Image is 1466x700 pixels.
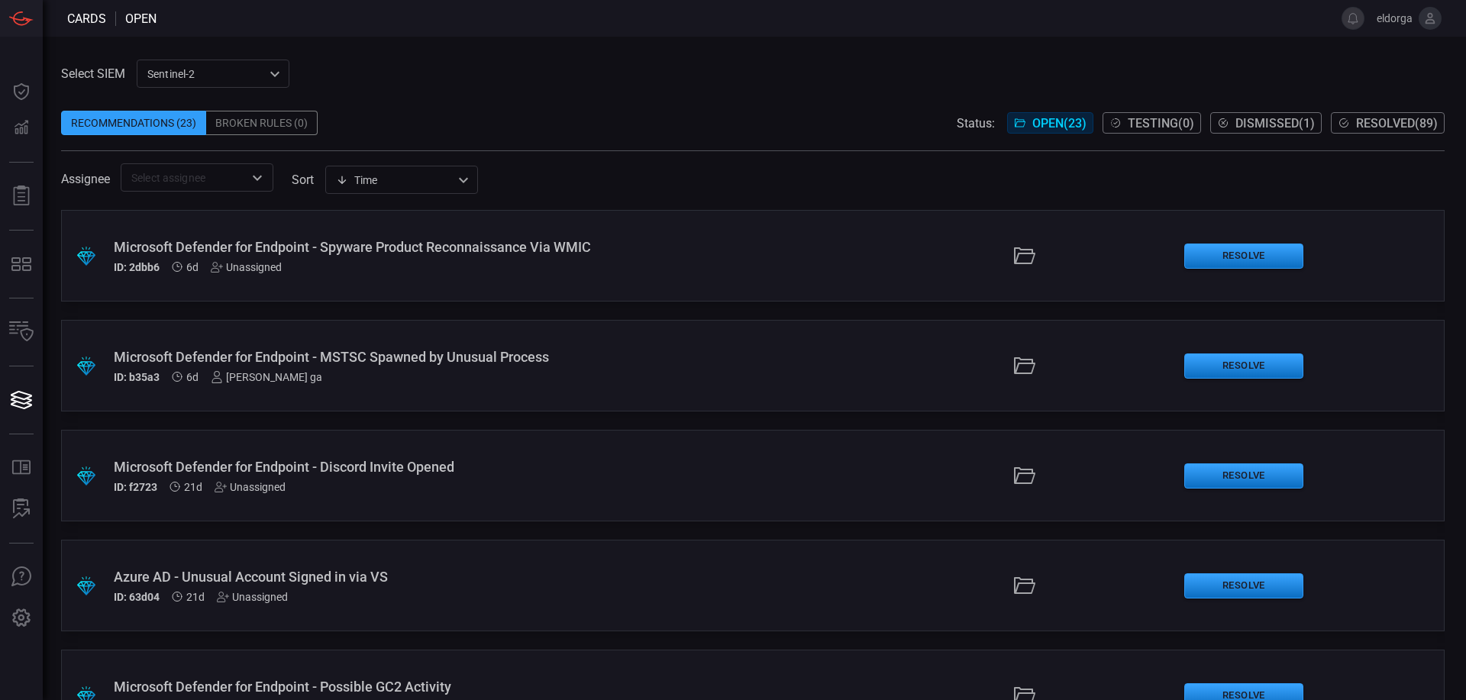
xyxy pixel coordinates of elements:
div: Microsoft Defender for Endpoint - Discord Invite Opened [114,459,599,475]
button: Open(23) [1007,112,1093,134]
button: Open [247,167,268,189]
h5: ID: 2dbb6 [114,261,160,273]
span: Aug 11, 2025 3:44 PM [186,591,205,603]
span: Status: [957,116,995,131]
span: Testing ( 0 ) [1128,116,1194,131]
button: Resolve [1184,244,1303,269]
button: Testing(0) [1103,112,1201,134]
div: Azure AD - Unusual Account Signed in via VS [114,569,599,585]
button: Resolve [1184,573,1303,598]
label: Select SIEM [61,66,125,81]
h5: ID: f2723 [114,481,157,493]
button: Resolve [1184,353,1303,379]
span: open [125,11,157,26]
button: ALERT ANALYSIS [3,491,40,527]
div: [PERSON_NAME] ga [211,371,322,383]
div: Microsoft Defender for Endpoint - MSTSC Spawned by Unusual Process [114,349,599,365]
span: eldorga [1371,12,1413,24]
span: Dismissed ( 1 ) [1235,116,1315,131]
div: Unassigned [211,261,282,273]
span: Aug 26, 2025 8:43 AM [186,261,199,273]
h5: ID: 63d04 [114,591,160,603]
span: Aug 11, 2025 3:44 PM [184,481,202,493]
button: Dismissed(1) [1210,112,1322,134]
button: Detections [3,110,40,147]
span: Aug 26, 2025 8:43 AM [186,371,199,383]
button: MITRE - Detection Posture [3,246,40,282]
p: sentinel-2 [147,66,265,82]
button: Cards [3,382,40,418]
div: Time [336,173,454,188]
button: Resolved(89) [1331,112,1445,134]
div: Broken Rules (0) [206,111,318,135]
span: Resolved ( 89 ) [1356,116,1438,131]
span: Open ( 23 ) [1032,116,1087,131]
button: Inventory [3,314,40,350]
span: Cards [67,11,106,26]
div: Microsoft Defender for Endpoint - Spyware Product Reconnaissance Via WMIC [114,239,599,255]
div: Unassigned [217,591,288,603]
button: Preferences [3,600,40,637]
button: Resolve [1184,463,1303,489]
div: Unassigned [215,481,286,493]
button: Reports [3,178,40,215]
button: Ask Us A Question [3,559,40,595]
span: Assignee [61,172,110,186]
input: Select assignee [125,168,244,187]
button: Rule Catalog [3,450,40,486]
h5: ID: b35a3 [114,371,160,383]
label: sort [292,173,314,187]
button: Dashboard [3,73,40,110]
div: Microsoft Defender for Endpoint - Possible GC2 Activity [114,679,599,695]
div: Recommendations (23) [61,111,206,135]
